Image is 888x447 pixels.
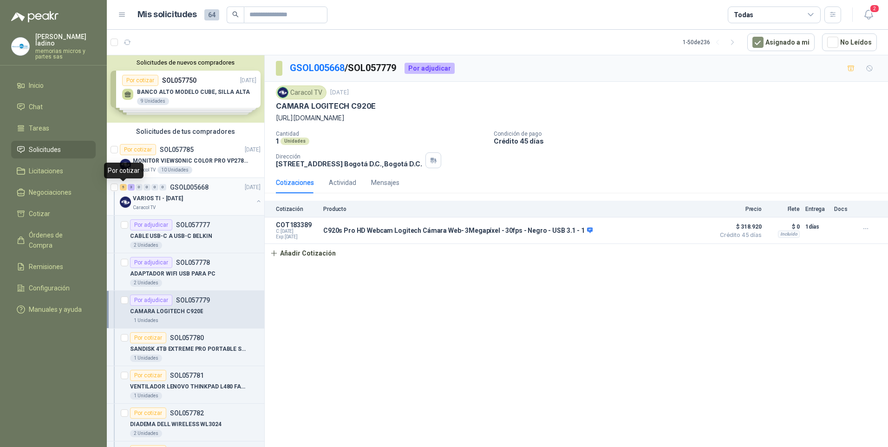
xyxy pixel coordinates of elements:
[860,7,877,23] button: 2
[805,206,829,212] p: Entrega
[245,145,261,154] p: [DATE]
[276,101,376,111] p: CAMARA LOGITECH C920E
[11,301,96,318] a: Manuales y ayuda
[276,229,318,234] span: C: [DATE]
[29,262,63,272] span: Remisiones
[130,219,172,230] div: Por adjudicar
[778,230,800,238] div: Incluido
[767,206,800,212] p: Flete
[278,87,288,98] img: Company Logo
[323,206,710,212] p: Producto
[29,145,61,155] span: Solicitudes
[29,102,43,112] span: Chat
[29,166,63,176] span: Licitaciones
[107,216,264,253] a: Por adjudicarSOL057777CABLE USB-C A USB-C BELKIN2 Unidades
[35,48,96,59] p: memorias micros y partes sas
[29,283,70,293] span: Configuración
[11,77,96,94] a: Inicio
[281,138,309,145] div: Unidades
[29,80,44,91] span: Inicio
[715,221,762,232] span: $ 318.920
[133,194,183,203] p: VARIOS TI - [DATE]
[276,153,422,160] p: Dirección
[133,157,248,165] p: MONITOR VIEWSONIC COLOR PRO VP2786-4K
[120,182,262,211] a: 5 3 0 0 0 0 GSOL005668[DATE] Company LogoVARIOS TI - [DATE]Caracol TV
[715,232,762,238] span: Crédito 45 días
[130,408,166,419] div: Por cotizar
[715,206,762,212] p: Precio
[11,141,96,158] a: Solicitudes
[130,382,246,391] p: VENTILADOR LENOVO THINKPAD L480 FAN1212
[834,206,853,212] p: Docs
[107,404,264,441] a: Por cotizarSOL057782DIADEMA DELL WIRELESS WL30242 Unidades
[144,184,150,191] div: 0
[157,166,192,174] div: 10 Unidades
[130,332,166,343] div: Por cotizar
[130,270,215,278] p: ADAPTADOR WIFI USB PARA PC
[170,335,204,341] p: SOL057780
[11,279,96,297] a: Configuración
[133,204,156,211] p: Caracol TV
[29,187,72,197] span: Negociaciones
[276,221,318,229] p: COT183389
[159,184,166,191] div: 0
[276,160,422,168] p: [STREET_ADDRESS] Bogotá D.C. , Bogotá D.C.
[276,177,314,188] div: Cotizaciones
[290,61,397,75] p: / SOL057779
[130,345,246,354] p: SANDISK 4TB EXTREME PRO PORTABLE SSD V2
[11,162,96,180] a: Licitaciones
[11,119,96,137] a: Tareas
[137,8,197,21] h1: Mis solicitudes
[170,410,204,416] p: SOL057782
[204,9,219,20] span: 64
[170,184,209,191] p: GSOL005668
[276,137,279,145] p: 1
[29,304,82,315] span: Manuales y ayuda
[330,88,349,97] p: [DATE]
[130,430,162,437] div: 2 Unidades
[107,140,264,178] a: Por cotizarSOL057785[DATE] Company LogoMONITOR VIEWSONIC COLOR PRO VP2786-4KCaracol TV10 Unidades
[265,244,341,263] button: Añadir Cotización
[323,227,593,235] p: C920s Pro HD Webcam Logitech Cámara Web- 3Megapíxel - 30fps - Negro - USB 3.1 - 1
[130,242,162,249] div: 2 Unidades
[290,62,345,73] a: GSOL005668
[35,33,96,46] p: [PERSON_NAME] ladino
[130,370,166,381] div: Por cotizar
[107,55,264,123] div: Solicitudes de nuevos compradoresPor cotizarSOL057750[DATE] BANCO ALTO MODELO CUBE, SILLA ALTA9 U...
[276,113,877,123] p: [URL][DOMAIN_NAME]
[371,177,399,188] div: Mensajes
[494,131,884,137] p: Condición de pago
[130,257,172,268] div: Por adjudicar
[176,259,210,266] p: SOL057778
[11,184,96,201] a: Negociaciones
[120,159,131,170] img: Company Logo
[29,123,49,133] span: Tareas
[329,177,356,188] div: Actividad
[29,230,87,250] span: Órdenes de Compra
[405,63,455,74] div: Por adjudicar
[130,392,162,400] div: 1 Unidades
[29,209,50,219] span: Cotizar
[747,33,815,51] button: Asignado a mi
[133,166,156,174] p: Caracol TV
[12,38,29,55] img: Company Logo
[805,221,829,232] p: 1 días
[130,317,162,324] div: 1 Unidades
[136,184,143,191] div: 0
[120,197,131,208] img: Company Logo
[176,297,210,303] p: SOL057779
[232,11,239,18] span: search
[130,279,162,287] div: 2 Unidades
[11,205,96,223] a: Cotizar
[107,123,264,140] div: Solicitudes de tus compradores
[120,144,156,155] div: Por cotizar
[11,98,96,116] a: Chat
[107,329,264,366] a: Por cotizarSOL057780SANDISK 4TB EXTREME PRO PORTABLE SSD V21 Unidades
[767,221,800,232] p: $ 0
[11,11,59,22] img: Logo peakr
[276,131,486,137] p: Cantidad
[276,234,318,240] span: Exp: [DATE]
[104,163,144,178] div: Por cotizar
[151,184,158,191] div: 0
[734,10,753,20] div: Todas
